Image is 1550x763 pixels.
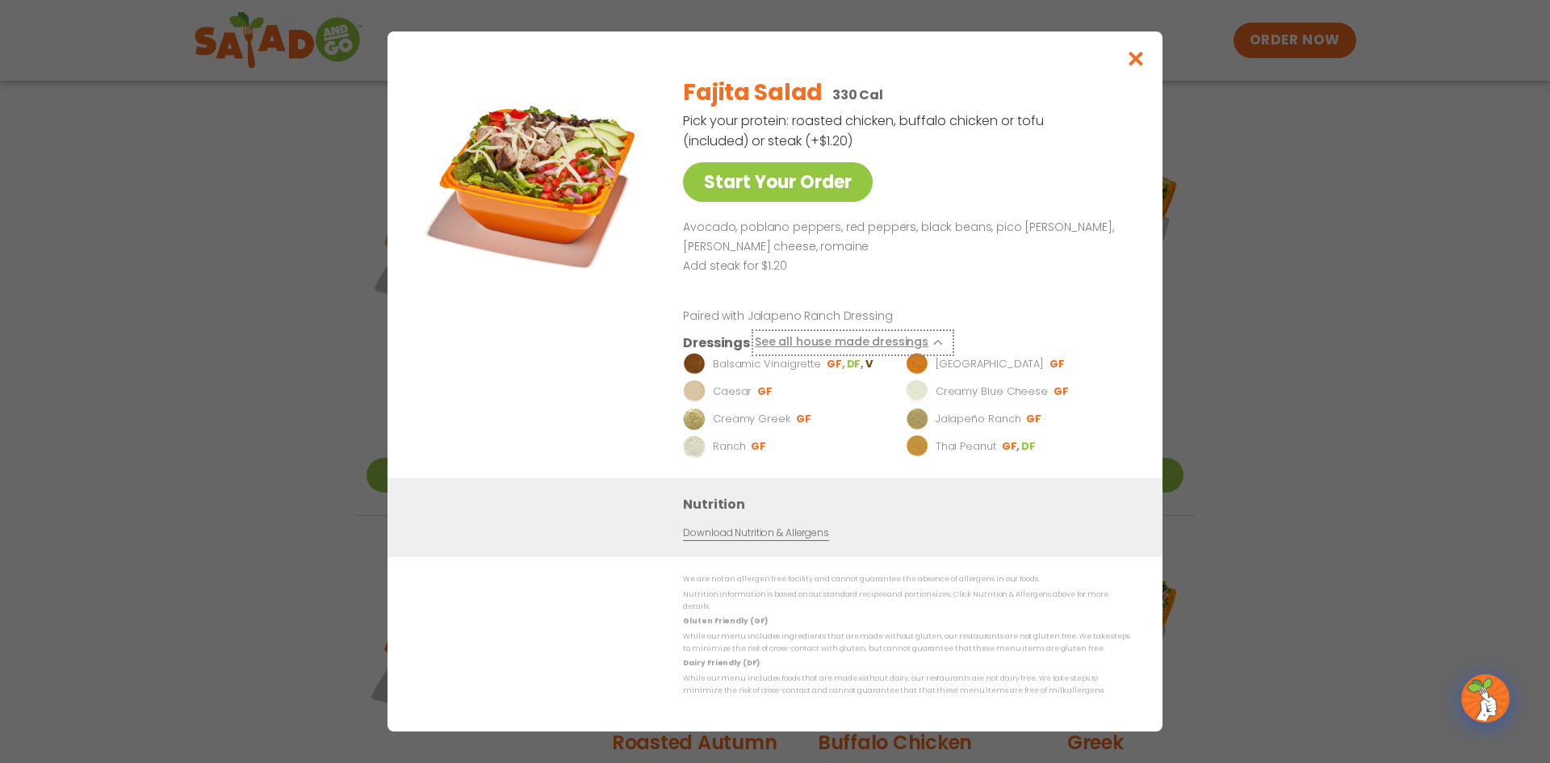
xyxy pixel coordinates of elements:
p: Creamy Greek [713,411,790,427]
img: Dressing preview image for Creamy Greek [683,408,706,430]
img: Dressing preview image for Caesar [683,380,706,403]
li: GF [827,357,846,371]
p: We are not an allergen free facility and cannot guarantee the absence of allergens in our foods. [683,573,1130,585]
li: GF [1026,412,1043,426]
h3: Dressings [683,333,750,353]
p: Nutrition information is based on our standard recipes and portion sizes. Click Nutrition & Aller... [683,589,1130,614]
li: V [865,357,874,371]
p: Creamy Blue Cheese [936,384,1048,400]
p: [GEOGRAPHIC_DATA] [936,356,1044,372]
h2: Fajita Salad [683,76,823,110]
a: Download Nutrition & Allergens [683,526,828,541]
p: Thai Peanut [936,438,996,455]
strong: Dairy Friendly (DF) [683,658,759,668]
li: GF [751,439,768,454]
p: Pick your protein: roasted chicken, buffalo chicken or tofu (included) or steak (+$1.20) [683,111,1046,151]
p: Balsamic Vinaigrette [713,356,821,372]
p: Jalapeño Ranch [936,411,1021,427]
h3: Nutrition [683,494,1138,514]
p: Ranch [713,438,746,455]
p: While our menu includes foods that are made without dairy, our restaurants are not dairy free. We... [683,672,1130,697]
img: Dressing preview image for BBQ Ranch [906,353,928,375]
p: While our menu includes ingredients that are made without gluten, our restaurants are not gluten ... [683,631,1130,656]
img: Dressing preview image for Thai Peanut [906,435,928,458]
button: Close modal [1110,31,1162,86]
strong: Gluten Friendly (GF) [683,616,767,626]
a: Start Your Order [683,162,873,202]
button: See all house made dressings [755,333,951,353]
p: Avocado, poblano peppers, red peppers, black beans, pico [PERSON_NAME], [PERSON_NAME] cheese, rom... [683,218,1124,257]
li: DF [847,357,865,371]
li: GF [1049,357,1066,371]
img: wpChatIcon [1463,676,1508,721]
img: Dressing preview image for Creamy Blue Cheese [906,380,928,403]
p: Caesar [713,384,752,400]
img: Dressing preview image for Ranch [683,435,706,458]
li: GF [796,412,813,426]
li: GF [1002,439,1021,454]
img: Dressing preview image for Jalapeño Ranch [906,408,928,430]
p: Paired with Jalapeno Ranch Dressing [683,308,982,325]
li: GF [757,384,774,399]
li: GF [1054,384,1070,399]
img: Dressing preview image for Balsamic Vinaigrette [683,353,706,375]
img: Featured product photo for Fajita Salad [424,64,650,290]
p: 330 Cal [832,85,883,105]
li: DF [1021,439,1037,454]
p: Add steak for $1.20 [683,257,1124,276]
